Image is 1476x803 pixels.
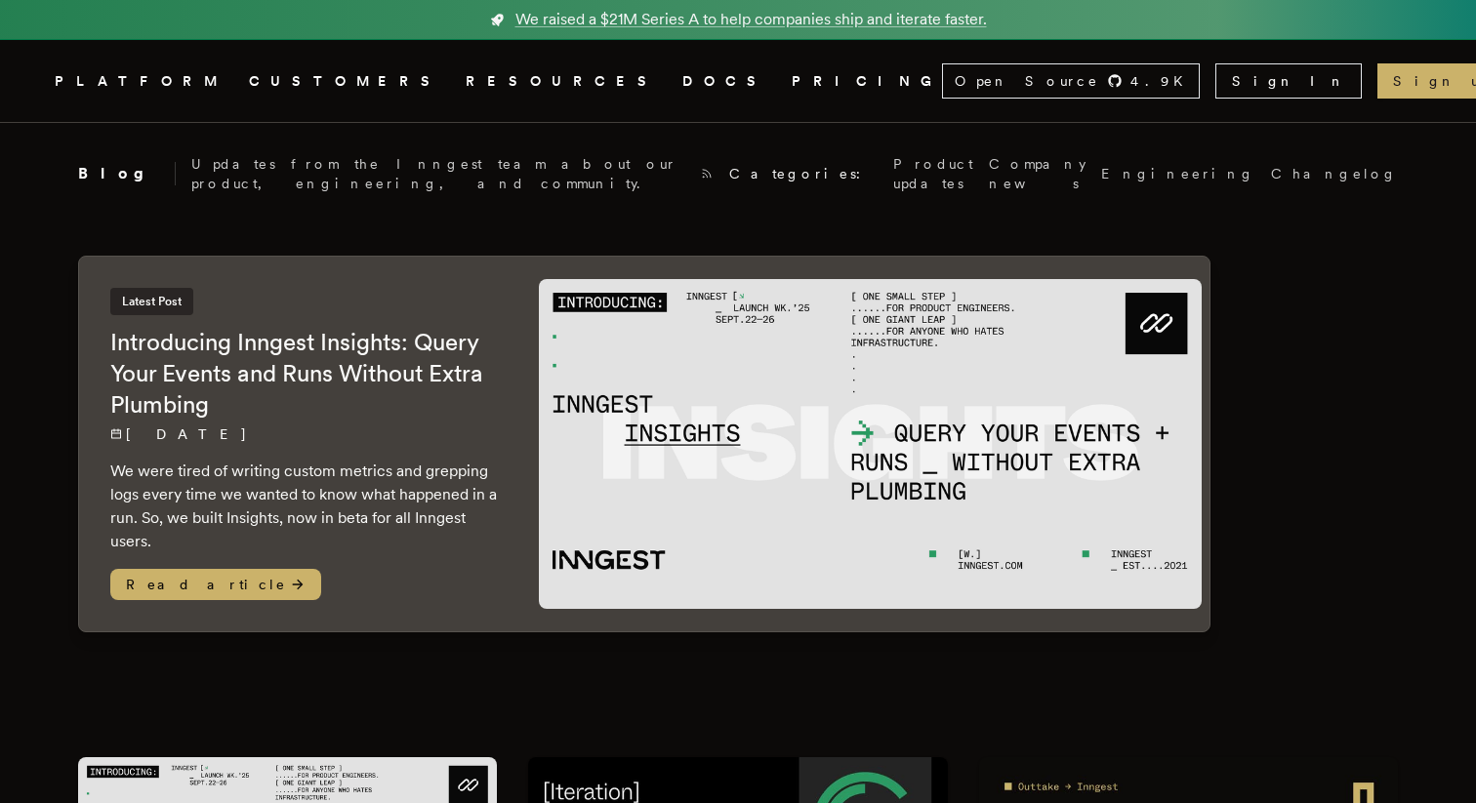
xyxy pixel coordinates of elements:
p: We were tired of writing custom metrics and grepping logs every time we wanted to know what happe... [110,460,500,553]
span: Read article [110,569,321,600]
a: PRICING [792,69,942,94]
a: Latest PostIntroducing Inngest Insights: Query Your Events and Runs Without Extra Plumbing[DATE] ... [78,256,1210,632]
a: Engineering [1101,164,1255,183]
p: [DATE] [110,424,500,444]
p: Updates from the Inngest team about our product, engineering, and community. [191,154,684,193]
span: Categories: [729,164,878,183]
a: Sign In [1215,63,1362,99]
span: Latest Post [110,288,193,315]
a: Changelog [1271,164,1398,183]
a: Company news [989,154,1086,193]
a: Product updates [893,154,973,193]
h2: Blog [78,162,176,185]
h2: Introducing Inngest Insights: Query Your Events and Runs Without Extra Plumbing [110,327,500,421]
a: DOCS [682,69,768,94]
span: Open Source [955,71,1099,91]
button: RESOURCES [466,69,659,94]
span: 4.9 K [1130,71,1195,91]
button: PLATFORM [55,69,225,94]
span: We raised a $21M Series A to help companies ship and iterate faster. [515,8,987,31]
img: Featured image for Introducing Inngest Insights: Query Your Events and Runs Without Extra Plumbin... [539,279,1202,610]
a: CUSTOMERS [249,69,442,94]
